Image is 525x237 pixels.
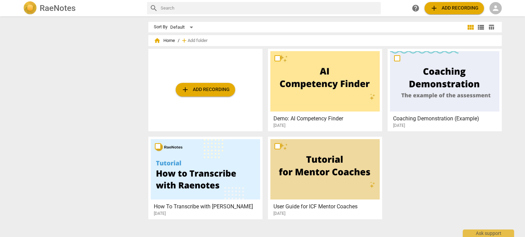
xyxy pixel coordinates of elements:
a: LogoRaeNotes [23,1,142,15]
h2: RaeNotes [40,3,76,13]
input: Search [161,3,378,14]
span: [DATE] [273,211,285,217]
button: Tile view [466,22,476,32]
div: Default [170,22,196,33]
span: view_module [467,23,475,31]
span: help [412,4,420,12]
span: add [430,4,438,12]
div: Ask support [463,229,514,237]
h3: How To Transcribe with RaeNotes [154,203,261,211]
span: table_chart [488,24,495,30]
a: Help [409,2,422,14]
span: Add recording [181,86,230,94]
button: Table view [486,22,496,32]
span: person [492,4,500,12]
button: Upload [176,83,235,97]
h3: Coaching Demonstration (Example) [393,115,500,123]
span: search [150,4,158,12]
span: add [181,37,188,44]
span: / [178,38,179,43]
a: Coaching Demonstration (Example)[DATE] [390,51,499,128]
a: How To Transcribe with [PERSON_NAME][DATE] [151,139,260,216]
span: [DATE] [393,123,405,129]
h3: Demo: AI Competency Finder [273,115,380,123]
span: Home [154,37,175,44]
a: Demo: AI Competency Finder[DATE] [270,51,380,128]
button: List view [476,22,486,32]
span: add [181,86,189,94]
span: Add recording [430,4,479,12]
span: Add folder [188,38,207,43]
span: home [154,37,161,44]
button: Upload [425,2,484,14]
a: User Guide for ICF Mentor Coaches[DATE] [270,139,380,216]
div: Sort By [154,25,167,30]
span: [DATE] [154,211,166,217]
img: Logo [23,1,37,15]
span: [DATE] [273,123,285,129]
span: view_list [477,23,485,31]
h3: User Guide for ICF Mentor Coaches [273,203,380,211]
